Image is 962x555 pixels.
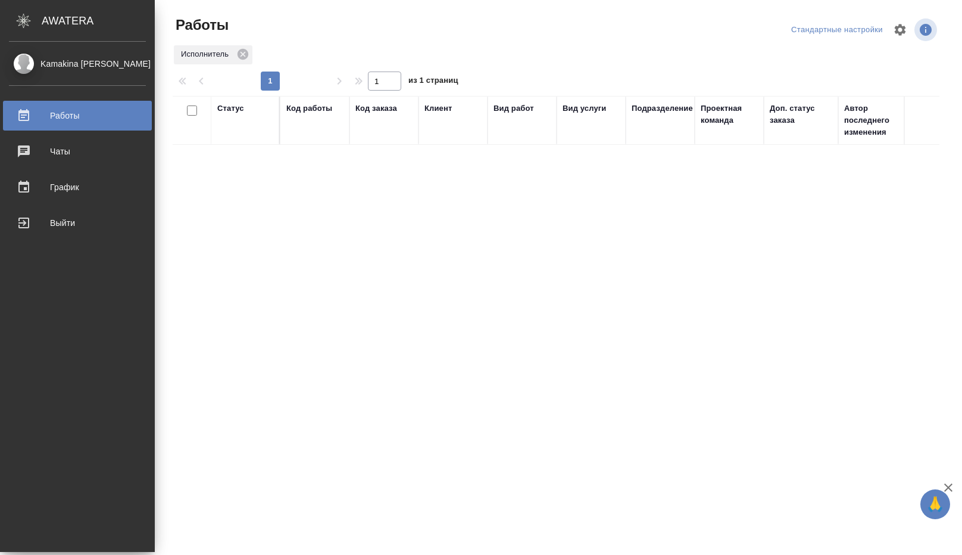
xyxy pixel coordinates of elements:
[886,15,914,44] span: Настроить таблицу
[3,172,152,202] a: График
[181,48,233,60] p: Исполнитель
[914,18,939,41] span: Посмотреть информацию
[788,21,886,39] div: split button
[42,9,155,33] div: AWATERA
[920,489,950,519] button: 🙏
[217,103,244,114] div: Статус
[174,45,252,64] div: Исполнитель
[563,103,607,114] div: Вид услуги
[632,103,693,114] div: Подразделение
[408,73,458,91] span: из 1 страниц
[770,103,832,126] div: Доп. статус заказа
[844,103,901,138] div: Автор последнего изменения
[286,103,332,114] div: Код работы
[355,103,397,114] div: Код заказа
[494,103,534,114] div: Вид работ
[9,214,146,232] div: Выйти
[9,142,146,160] div: Чаты
[9,57,146,70] div: Kamakina [PERSON_NAME]
[701,103,758,126] div: Проектная команда
[424,103,452,114] div: Клиент
[3,137,152,166] a: Чаты
[173,15,229,35] span: Работы
[925,492,945,517] span: 🙏
[9,178,146,196] div: График
[3,101,152,131] a: Работы
[3,208,152,238] a: Выйти
[9,107,146,125] div: Работы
